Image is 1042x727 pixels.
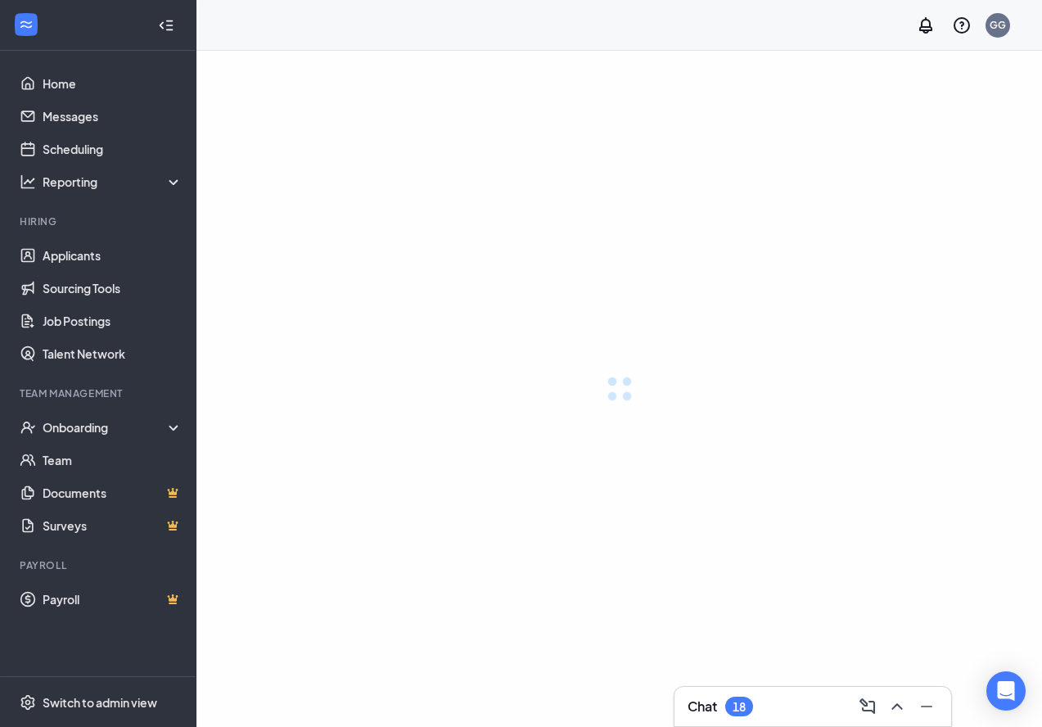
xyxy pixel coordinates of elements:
button: ComposeMessage [853,693,879,720]
svg: Analysis [20,174,36,190]
svg: Minimize [917,697,936,716]
a: Job Postings [43,305,183,337]
div: Reporting [43,174,183,190]
a: Talent Network [43,337,183,370]
svg: Notifications [916,16,936,35]
div: Hiring [20,214,179,228]
a: PayrollCrown [43,583,183,616]
a: Team [43,444,183,476]
svg: QuestionInfo [952,16,972,35]
div: GG [990,18,1006,32]
a: Scheduling [43,133,183,165]
a: Home [43,67,183,100]
div: Team Management [20,386,179,400]
a: Messages [43,100,183,133]
svg: Collapse [158,17,174,34]
div: Onboarding [43,419,183,436]
svg: WorkstreamLogo [18,16,34,33]
svg: UserCheck [20,419,36,436]
svg: Settings [20,694,36,711]
h3: Chat [688,698,717,716]
svg: ComposeMessage [858,697,877,716]
a: Applicants [43,239,183,272]
button: Minimize [912,693,938,720]
div: 18 [733,700,746,714]
a: DocumentsCrown [43,476,183,509]
div: Open Intercom Messenger [986,671,1026,711]
svg: ChevronUp [887,697,907,716]
button: ChevronUp [882,693,909,720]
div: Payroll [20,558,179,572]
div: Switch to admin view [43,694,157,711]
a: Sourcing Tools [43,272,183,305]
a: SurveysCrown [43,509,183,542]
